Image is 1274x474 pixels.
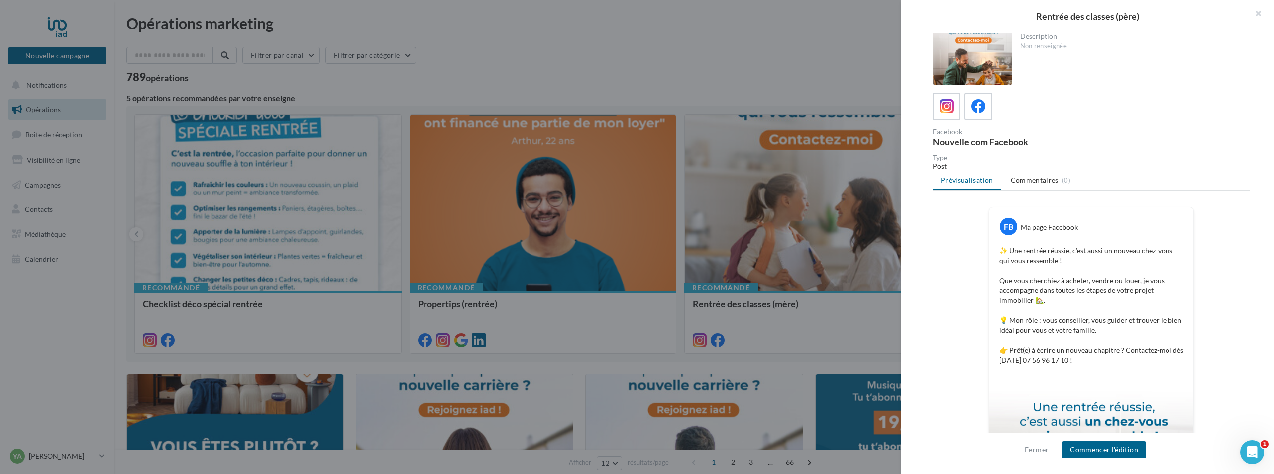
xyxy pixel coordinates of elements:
div: Post [933,161,1250,171]
p: ✨ Une rentrée réussie, c’est aussi un nouveau chez-vous qui vous ressemble ! Que vous cherchiez à... [999,246,1183,365]
div: Facebook [933,128,1087,135]
button: Commencer l'édition [1062,441,1146,458]
div: Type [933,154,1250,161]
div: Rentrée des classes (père) [917,12,1258,21]
div: FB [1000,218,1017,235]
iframe: Intercom live chat [1240,440,1264,464]
button: Fermer [1021,444,1053,456]
span: Commentaires [1011,175,1059,185]
div: Description [1020,33,1243,40]
div: Nouvelle com Facebook [933,137,1087,146]
div: Ma page Facebook [1021,222,1078,232]
span: 1 [1261,440,1269,448]
span: (0) [1062,176,1070,184]
div: Non renseignée [1020,42,1243,51]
